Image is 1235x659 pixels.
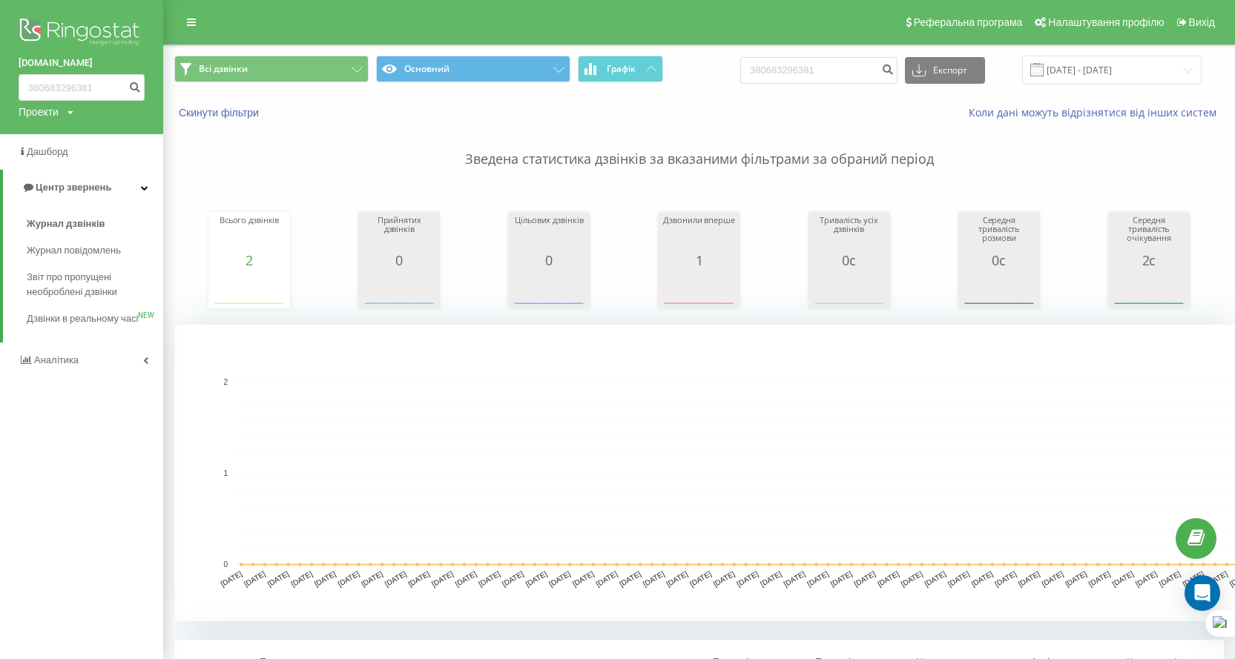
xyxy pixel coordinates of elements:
[454,569,478,588] text: [DATE]
[376,56,570,82] button: Основний
[406,569,431,588] text: [DATE]
[578,56,663,82] button: Графік
[812,216,886,253] div: Тривалість усіх дзвінків
[27,216,105,231] span: Журнал дзвінків
[962,268,1036,312] svg: A chart.
[512,268,586,312] svg: A chart.
[665,569,689,588] text: [DATE]
[27,311,138,326] span: Дзвінки в реальному часі
[662,253,736,268] div: 1
[993,569,1018,588] text: [DATE]
[289,569,314,588] text: [DATE]
[571,569,596,588] text: [DATE]
[1134,569,1159,588] text: [DATE]
[1064,569,1088,588] text: [DATE]
[19,15,145,52] img: Ringostat logo
[362,216,436,253] div: Прийнятих дзвінків
[1112,216,1186,253] div: Середня тривалість очікування
[946,569,971,588] text: [DATE]
[547,569,572,588] text: [DATE]
[923,569,947,588] text: [DATE]
[212,268,286,312] svg: A chart.
[360,569,384,588] text: [DATE]
[27,211,163,237] a: Журнал дзвінків
[27,264,163,305] a: Звіт про пропущені необроблені дзвінки
[607,64,636,74] span: Графік
[853,569,877,588] text: [DATE]
[735,569,760,588] text: [DATE]
[27,146,68,157] span: Дашборд
[740,57,898,84] input: Пошук за номером
[19,56,145,70] a: [DOMAIN_NAME]
[1112,268,1186,312] svg: A chart.
[662,216,736,253] div: Дзвонили вперше
[783,569,807,588] text: [DATE]
[688,569,713,588] text: [DATE]
[1110,569,1135,588] text: [DATE]
[876,569,900,588] text: [DATE]
[219,569,243,588] text: [DATE]
[174,56,369,82] button: Всі дзвінки
[1158,569,1182,588] text: [DATE]
[212,216,286,253] div: Всього дзвінків
[223,560,228,569] text: 0
[266,569,291,588] text: [DATE]
[36,182,111,193] span: Центр звернень
[914,16,1023,28] span: Реферальна програма
[962,253,1036,268] div: 0с
[337,569,361,588] text: [DATE]
[362,268,436,312] svg: A chart.
[642,569,666,588] text: [DATE]
[430,569,455,588] text: [DATE]
[618,569,642,588] text: [DATE]
[712,569,737,588] text: [DATE]
[34,354,79,365] span: Аналiтика
[3,170,163,205] a: Центр звернень
[662,268,736,312] svg: A chart.
[27,237,163,264] a: Журнал повідомлень
[812,253,886,268] div: 0с
[19,74,145,101] input: Пошук за номером
[174,120,1224,169] p: Зведена статистика дзвінків за вказаними фільтрами за обраний період
[223,469,228,477] text: 1
[1112,253,1186,268] div: 2с
[243,569,267,588] text: [DATE]
[19,105,59,119] div: Проекти
[1017,569,1041,588] text: [DATE]
[905,57,985,84] button: Експорт
[969,105,1224,119] a: Коли дані можуть відрізнятися вiд інших систем
[212,253,286,268] div: 2
[829,569,854,588] text: [DATE]
[477,569,501,588] text: [DATE]
[900,569,924,588] text: [DATE]
[759,569,783,588] text: [DATE]
[1189,16,1215,28] span: Вихід
[223,378,228,386] text: 2
[524,569,549,588] text: [DATE]
[362,253,436,268] div: 0
[1041,569,1065,588] text: [DATE]
[512,216,586,253] div: Цільових дзвінків
[595,569,619,588] text: [DATE]
[962,216,1036,253] div: Середня тривалість розмови
[812,268,886,312] svg: A chart.
[1048,16,1164,28] span: Налаштування профілю
[970,569,995,588] text: [DATE]
[1087,569,1112,588] text: [DATE]
[27,305,163,332] a: Дзвінки в реальному часіNEW
[199,63,248,75] span: Всі дзвінки
[313,569,337,588] text: [DATE]
[512,253,586,268] div: 0
[27,270,156,299] span: Звіт про пропущені необроблені дзвінки
[174,106,266,119] button: Скинути фільтри
[383,569,408,588] text: [DATE]
[806,569,830,588] text: [DATE]
[27,243,121,258] span: Журнал повідомлень
[501,569,525,588] text: [DATE]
